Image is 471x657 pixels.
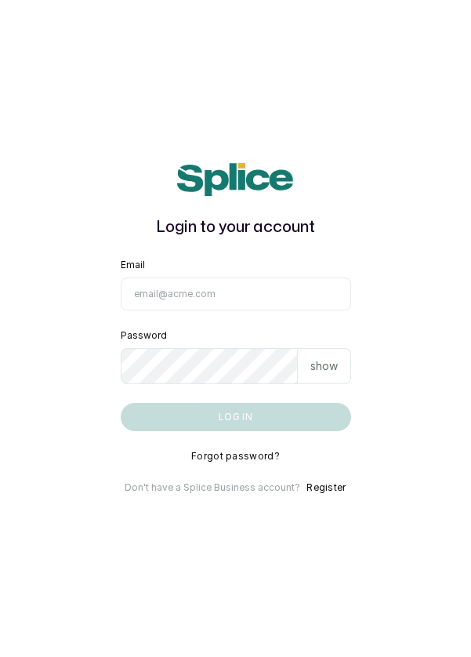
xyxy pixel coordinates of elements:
label: Email [121,259,145,271]
button: Register [306,481,346,494]
label: Password [121,329,167,342]
p: show [310,358,338,374]
button: Log in [121,403,351,431]
input: email@acme.com [121,278,351,310]
button: Forgot password? [191,450,280,463]
p: Don't have a Splice Business account? [125,481,300,494]
h1: Login to your account [121,215,351,240]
